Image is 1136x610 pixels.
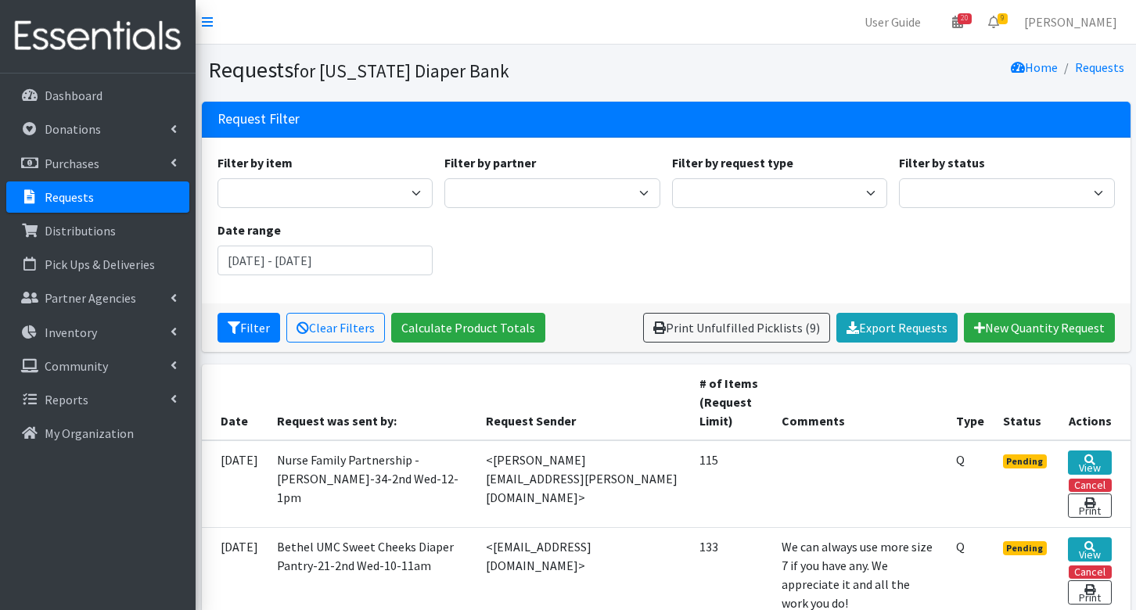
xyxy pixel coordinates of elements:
[217,153,293,172] label: Filter by item
[391,313,545,343] a: Calculate Product Totals
[208,56,660,84] h1: Requests
[6,249,189,280] a: Pick Ups & Deliveries
[940,6,976,38] a: 20
[6,10,189,63] img: HumanEssentials
[45,189,94,205] p: Requests
[956,452,965,468] abbr: Quantity
[444,153,536,172] label: Filter by partner
[286,313,385,343] a: Clear Filters
[994,364,1059,440] th: Status
[45,358,108,374] p: Community
[899,153,985,172] label: Filter by status
[998,13,1008,24] span: 9
[6,148,189,179] a: Purchases
[476,364,690,440] th: Request Sender
[268,440,476,528] td: Nurse Family Partnership - [PERSON_NAME]-34-2nd Wed-12-1pm
[268,364,476,440] th: Request was sent by:
[976,6,1012,38] a: 9
[45,88,102,103] p: Dashboard
[1075,59,1124,75] a: Requests
[45,156,99,171] p: Purchases
[217,221,281,239] label: Date range
[217,313,280,343] button: Filter
[45,121,101,137] p: Donations
[958,13,972,24] span: 20
[1003,541,1048,555] span: Pending
[1068,537,1111,562] a: View
[1069,479,1112,492] button: Cancel
[947,364,994,440] th: Type
[1068,450,1111,475] a: View
[836,313,958,343] a: Export Requests
[217,111,300,127] h3: Request Filter
[672,153,793,172] label: Filter by request type
[1068,580,1111,605] a: Print
[293,59,509,82] small: for [US_STATE] Diaper Bank
[6,113,189,145] a: Donations
[6,418,189,449] a: My Organization
[1069,565,1112,579] button: Cancel
[964,313,1115,343] a: New Quantity Request
[1003,454,1048,468] span: Pending
[45,223,116,239] p: Distributions
[6,215,189,246] a: Distributions
[45,392,88,407] p: Reports
[6,317,189,348] a: Inventory
[45,257,155,272] p: Pick Ups & Deliveries
[476,440,690,528] td: <[PERSON_NAME][EMAIL_ADDRESS][PERSON_NAME][DOMAIN_NAME]>
[690,440,772,528] td: 115
[217,246,433,275] input: January 1, 2011 - December 31, 2011
[643,313,830,343] a: Print Unfulfilled Picklists (9)
[1059,364,1130,440] th: Actions
[202,440,268,528] td: [DATE]
[1012,6,1130,38] a: [PERSON_NAME]
[772,364,947,440] th: Comments
[45,325,97,340] p: Inventory
[45,425,134,441] p: My Organization
[956,539,965,554] abbr: Quantity
[852,6,933,38] a: User Guide
[1068,493,1111,518] a: Print
[6,350,189,382] a: Community
[202,364,268,440] th: Date
[45,290,136,306] p: Partner Agencies
[6,282,189,314] a: Partner Agencies
[1011,59,1058,75] a: Home
[690,364,772,440] th: # of Items (Request Limit)
[6,80,189,111] a: Dashboard
[6,384,189,415] a: Reports
[6,181,189,213] a: Requests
